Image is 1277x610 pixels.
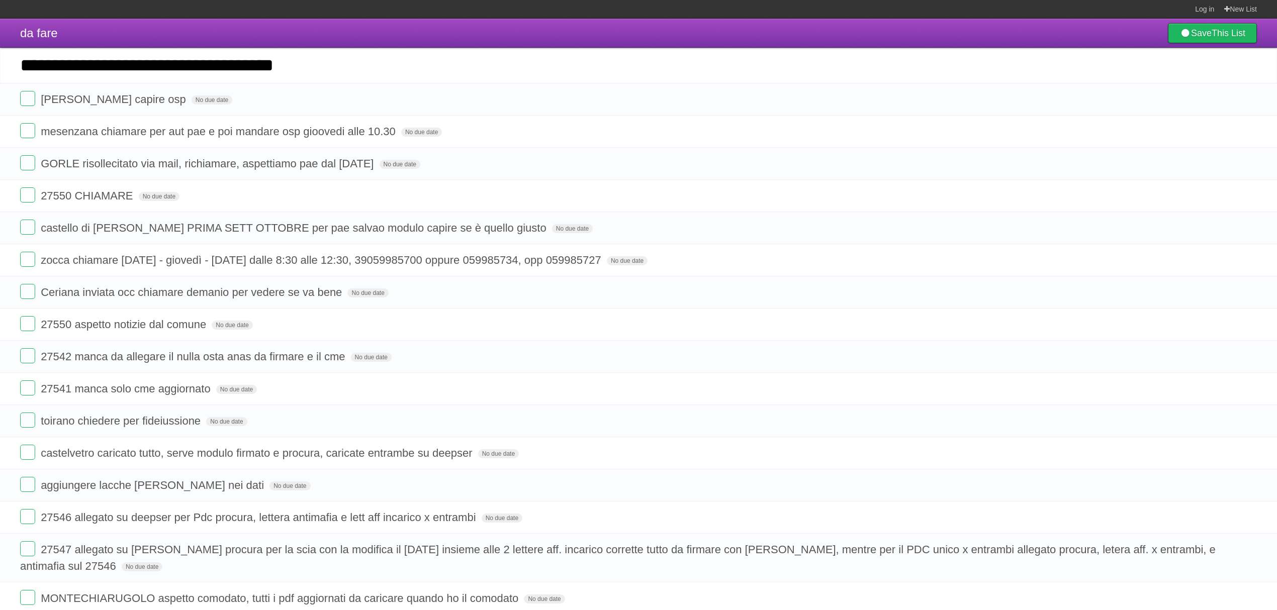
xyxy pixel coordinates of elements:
[20,445,35,460] label: Done
[478,449,519,458] span: No due date
[41,125,398,138] span: mesenzana chiamare per aut pae e poi mandare osp gioovedi alle 10.30
[41,350,347,363] span: 27542 manca da allegare il nulla osta anas da firmare e il cme
[20,155,35,170] label: Done
[41,382,213,395] span: 27541 manca solo cme aggiornato
[206,417,247,426] span: No due date
[482,514,522,523] span: No due date
[607,256,648,265] span: No due date
[41,415,203,427] span: toirano chiedere per fideiussione
[1168,23,1257,43] a: SaveThis List
[20,26,58,40] span: da fare
[401,128,442,137] span: No due date
[20,543,1216,572] span: 27547 allegato su [PERSON_NAME] procura per la scia con la modifica il [DATE] insieme alle 2 lett...
[20,123,35,138] label: Done
[41,286,344,298] span: Ceriana inviata occ chiamare demanio per vedere se va bene
[380,160,420,169] span: No due date
[41,511,478,524] span: 27546 allegato su deepser per Pdc procura, lettera antimafia e lett aff incarico x entrambi
[212,321,252,330] span: No due date
[20,477,35,492] label: Done
[524,594,565,603] span: No due date
[41,592,521,604] span: MONTECHIARUGOLO aspetto comodato, tutti i pdf aggiornati da caricare quando ho il comodato
[41,93,189,106] span: [PERSON_NAME] capire osp
[347,288,388,297] span: No due date
[20,187,35,202] label: Done
[41,157,376,170] span: GORLE risollecitato via mail, richiamare, aspettiamo pae dal [DATE]
[20,252,35,267] label: Done
[20,220,35,235] label: Done
[20,316,35,331] label: Done
[41,254,604,266] span: zocca chiamare [DATE] - giovedì - [DATE] dalle 8:30 alle 12:30, 39059985700 oppure 059985734, opp...
[1212,28,1245,38] b: This List
[20,380,35,395] label: Done
[216,385,257,394] span: No due date
[20,413,35,428] label: Done
[552,224,593,233] span: No due date
[192,95,232,105] span: No due date
[20,348,35,363] label: Done
[41,318,209,331] span: 27550 aspetto notizie dal comune
[41,447,475,459] span: castelvetro caricato tutto, serve modulo firmato e procura, caricate entrambe su deepser
[269,481,310,490] span: No due date
[20,509,35,524] label: Done
[20,590,35,605] label: Done
[20,284,35,299] label: Done
[20,541,35,556] label: Done
[351,353,392,362] span: No due date
[41,189,135,202] span: 27550 CHIAMARE
[122,562,162,571] span: No due date
[139,192,179,201] span: No due date
[20,91,35,106] label: Done
[41,479,266,491] span: aggiungere lacche [PERSON_NAME] nei dati
[41,222,549,234] span: castello di [PERSON_NAME] PRIMA SETT OTTOBRE per pae salvao modulo capire se è quello giusto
